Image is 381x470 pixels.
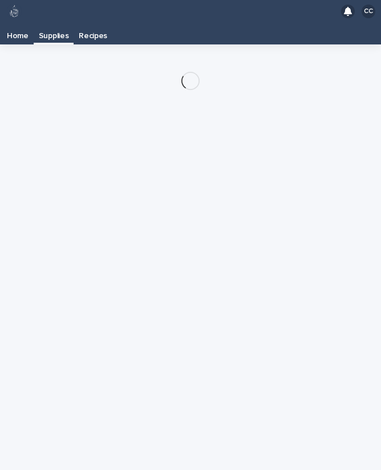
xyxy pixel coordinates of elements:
div: CC [362,5,375,18]
a: Recipes [74,23,112,44]
a: Home [2,23,34,44]
img: 80hjoBaRqlyywVK24fQd [7,4,22,19]
a: Supplies [34,23,74,43]
p: Supplies [39,23,69,41]
p: Home [7,23,29,41]
p: Recipes [79,23,107,41]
